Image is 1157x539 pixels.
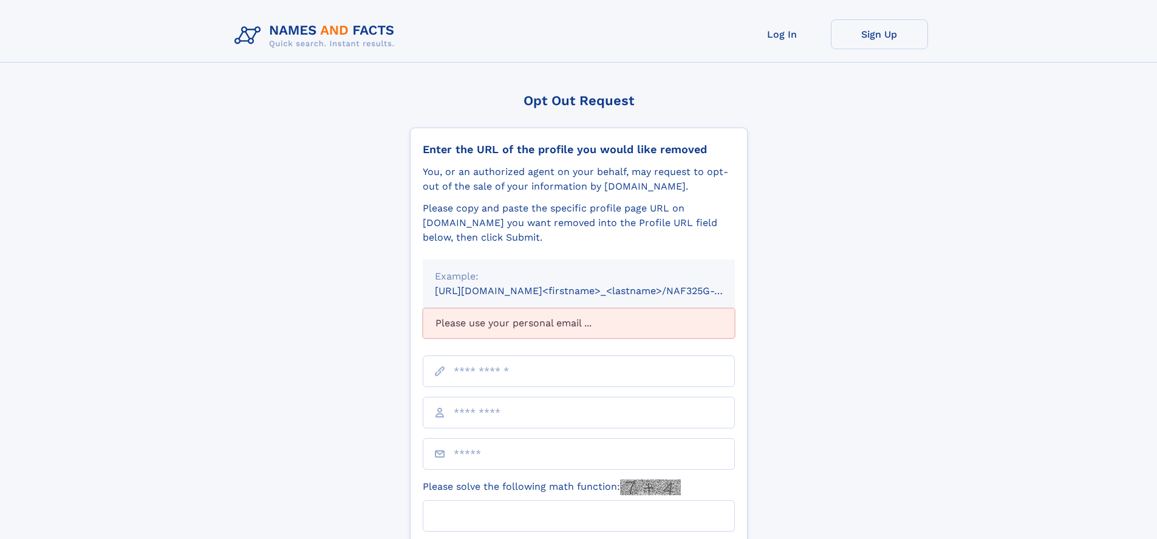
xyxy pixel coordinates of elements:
div: Enter the URL of the profile you would like removed [423,143,735,156]
a: Log In [734,19,831,49]
div: You, or an authorized agent on your behalf, may request to opt-out of the sale of your informatio... [423,165,735,194]
a: Sign Up [831,19,928,49]
label: Please solve the following math function: [423,479,681,495]
img: Logo Names and Facts [230,19,404,52]
div: Opt Out Request [410,93,748,108]
small: [URL][DOMAIN_NAME]<firstname>_<lastname>/NAF325G-xxxxxxxx [435,285,758,297]
div: Please copy and paste the specific profile page URL on [DOMAIN_NAME] you want removed into the Pr... [423,201,735,245]
div: Please use your personal email ... [423,308,735,338]
div: Example: [435,269,723,284]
